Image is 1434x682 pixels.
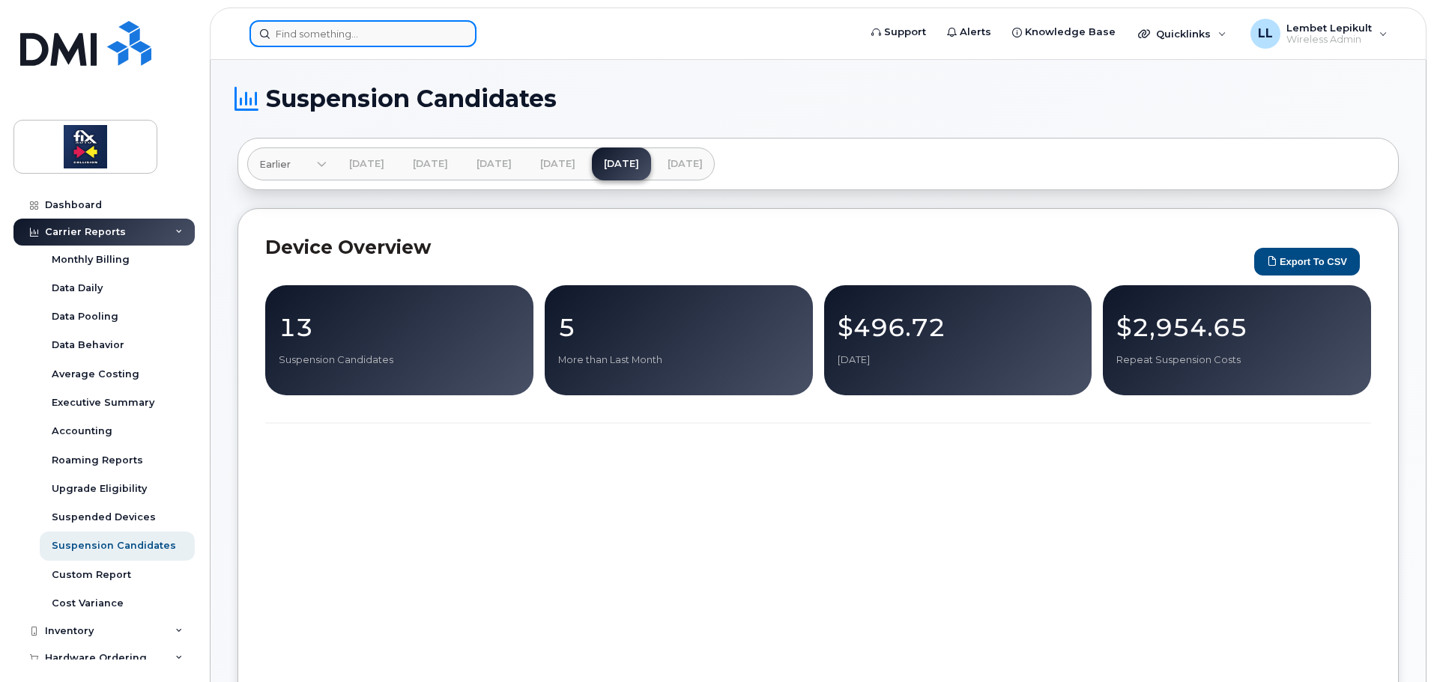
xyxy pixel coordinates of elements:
a: [DATE] [401,147,460,180]
button: Export to CSV [1254,248,1360,275]
a: [DATE] [465,147,524,180]
span: Suspension Candidates [266,88,557,110]
p: [DATE] [838,353,1079,367]
p: More than Last Month [558,353,799,367]
h2: Device Overview [265,236,1247,258]
p: 5 [558,314,799,341]
p: 13 [279,314,520,341]
a: [DATE] [592,147,651,180]
p: Suspension Candidates [279,353,520,367]
p: $2,954.65 [1116,314,1358,341]
a: [DATE] [656,147,715,180]
a: [DATE] [528,147,587,180]
p: Repeat Suspension Costs [1116,353,1358,367]
span: Earlier [259,157,291,171]
a: Earlier [247,147,327,180]
a: [DATE] [337,147,396,180]
p: $496.72 [838,314,1079,341]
